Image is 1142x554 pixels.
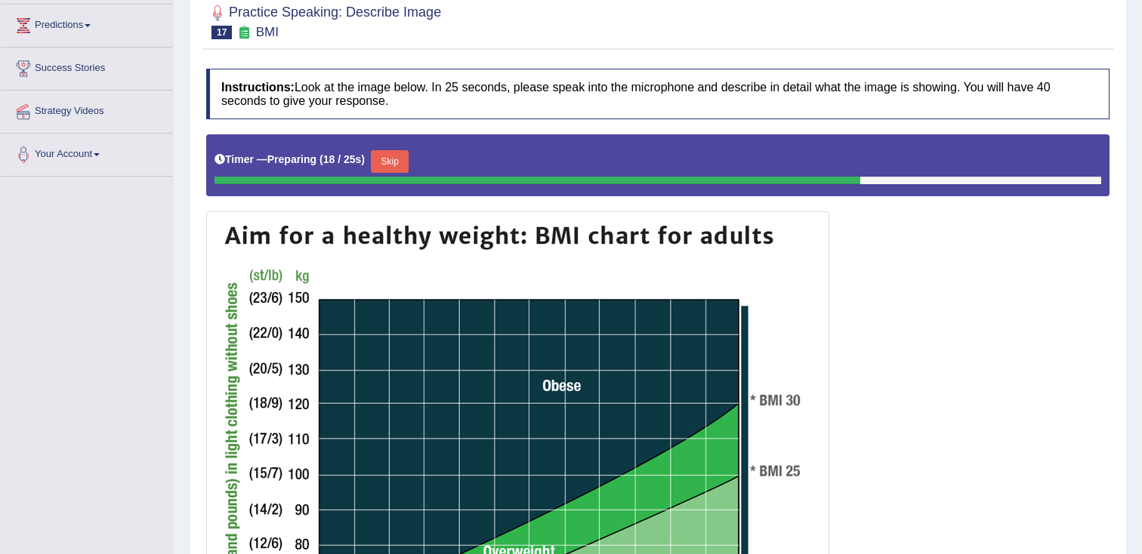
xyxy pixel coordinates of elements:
small: Exam occurring question [236,26,252,40]
small: BMI [256,25,279,39]
b: Instructions: [221,81,295,94]
b: ( [319,153,323,165]
h4: Look at the image below. In 25 seconds, please speak into the microphone and describe in detail w... [206,69,1110,119]
button: Skip [371,150,409,173]
h5: Timer — [215,154,365,165]
a: Strategy Videos [1,91,173,128]
b: 18 / 25s [323,153,362,165]
a: Predictions [1,5,173,42]
a: Your Account [1,134,173,171]
b: Preparing [267,153,316,165]
a: Success Stories [1,48,173,85]
b: ) [361,153,365,165]
h2: Practice Speaking: Describe Image [206,2,441,39]
span: 17 [211,26,232,39]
